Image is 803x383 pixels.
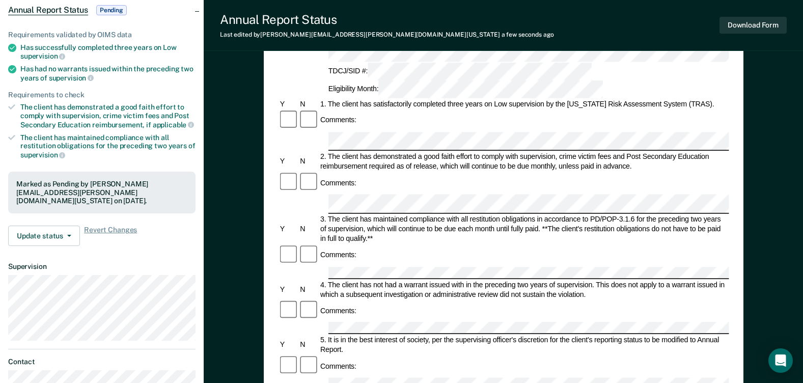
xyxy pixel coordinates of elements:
div: N [298,224,319,234]
div: Y [278,285,298,294]
span: Pending [96,5,127,15]
div: N [298,157,319,167]
span: supervision [20,151,65,159]
div: Comments: [319,306,358,315]
div: 5. It is in the best interest of society, per the supervising officer's discretion for the client... [319,335,729,354]
div: Requirements validated by OIMS data [8,31,196,39]
dt: Supervision [8,262,196,271]
button: Update status [8,226,80,246]
div: The client has maintained compliance with all restitution obligations for the preceding two years of [20,133,196,159]
span: applicable [153,121,194,129]
span: Annual Report Status [8,5,88,15]
div: 1. The client has satisfactorily completed three years on Low supervision by the [US_STATE] Risk ... [319,99,729,109]
div: Has successfully completed three years on Low [20,43,196,61]
span: Revert Changes [84,226,137,246]
div: The client has demonstrated a good faith effort to comply with supervision, crime victim fees and... [20,103,196,129]
div: Comments: [319,116,358,125]
div: Open Intercom Messenger [768,348,793,373]
div: N [298,99,319,109]
div: Marked as Pending by [PERSON_NAME][EMAIL_ADDRESS][PERSON_NAME][DOMAIN_NAME][US_STATE] on [DATE]. [16,180,187,205]
div: Y [278,224,298,234]
div: TDCJ/SID #: [326,63,593,80]
button: Download Form [719,17,787,34]
div: Last edited by [PERSON_NAME][EMAIL_ADDRESS][PERSON_NAME][DOMAIN_NAME][US_STATE] [220,31,554,38]
div: Eligibility Month: [326,80,604,98]
div: Comments: [319,250,358,260]
div: Y [278,157,298,167]
div: Comments: [319,178,358,188]
span: supervision [20,52,65,60]
span: a few seconds ago [502,31,554,38]
span: supervision [49,74,94,82]
div: Has had no warrants issued within the preceding two years of [20,65,196,82]
div: Y [278,340,298,349]
div: N [298,340,319,349]
div: Y [278,99,298,109]
div: 3. The client has maintained compliance with all restitution obligations in accordance to PD/POP-... [319,214,729,243]
div: Requirements to check [8,91,196,99]
dt: Contact [8,358,196,366]
div: N [298,285,319,294]
div: Comments: [319,361,358,371]
div: Annual Report Status [220,12,554,27]
div: 4. The client has not had a warrant issued with in the preceding two years of supervision. This d... [319,280,729,299]
div: 2. The client has demonstrated a good faith effort to comply with supervision, crime victim fees ... [319,152,729,171]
